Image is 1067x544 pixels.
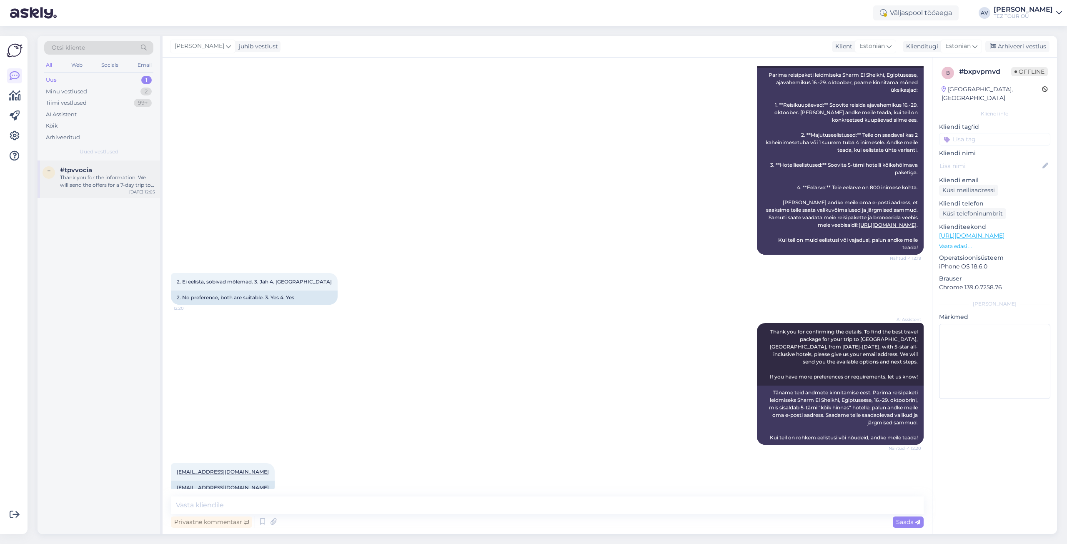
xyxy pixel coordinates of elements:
[44,60,54,70] div: All
[994,6,1062,20] a: [PERSON_NAME]TEZ TOUR OÜ
[134,99,152,107] div: 99+
[177,278,332,285] span: 2. Ei eelista, sobivad mõlemad. 3. Jah 4. [GEOGRAPHIC_DATA]
[52,43,85,52] span: Otsi kliente
[939,149,1050,158] p: Kliendi nimi
[70,60,84,70] div: Web
[939,283,1050,292] p: Chrome 139.0.7258.76
[942,85,1042,103] div: [GEOGRAPHIC_DATA], [GEOGRAPHIC_DATA]
[890,255,921,261] span: Nähtud ✓ 12:19
[939,110,1050,118] div: Kliendi info
[177,484,269,491] a: [EMAIL_ADDRESS][DOMAIN_NAME]
[136,60,153,70] div: Email
[140,88,152,96] div: 2
[46,133,80,142] div: Arhiveeritud
[946,70,950,76] span: b
[757,386,924,445] div: Täname teid andmete kinnitamise eest. Parima reisipaketi leidmiseks Sharm El Sheikhi, Egiptusesse...
[46,76,57,84] div: Uus
[46,99,87,107] div: Tiimi vestlused
[129,189,155,195] div: [DATE] 12:05
[939,199,1050,208] p: Kliendi telefon
[80,148,118,155] span: Uued vestlused
[994,6,1053,13] div: [PERSON_NAME]
[171,516,252,528] div: Privaatne kommentaar
[7,43,23,58] img: Askly Logo
[175,42,224,51] span: [PERSON_NAME]
[770,328,919,380] span: Thank you for confirming the details. To find the best travel package for your trip to [GEOGRAPHI...
[939,262,1050,271] p: iPhone OS 18.6.0
[173,305,205,311] span: 12:20
[60,166,92,174] span: #tpvvocia
[46,122,58,130] div: Kõik
[46,88,87,96] div: Minu vestlused
[890,316,921,323] span: AI Assistent
[939,232,1004,239] a: [URL][DOMAIN_NAME]
[757,68,924,255] div: Parima reisipaketi leidmiseks Sharm El Sheikhi, Egiptusesse, ajavahemikus 16.-29. oktoober, peame...
[100,60,120,70] div: Socials
[177,469,269,475] a: [EMAIL_ADDRESS][DOMAIN_NAME]
[896,518,920,526] span: Saada
[939,176,1050,185] p: Kliendi email
[48,169,50,175] span: t
[903,42,938,51] div: Klienditugi
[46,110,77,119] div: AI Assistent
[939,161,1041,170] input: Lisa nimi
[832,42,852,51] div: Klient
[235,42,278,51] div: juhib vestlust
[939,300,1050,308] div: [PERSON_NAME]
[979,7,990,19] div: AV
[939,123,1050,131] p: Kliendi tag'id
[939,208,1006,219] div: Küsi telefoninumbrit
[985,41,1049,52] div: Arhiveeri vestlus
[171,291,338,305] div: 2. No preference, both are suitable. 3. Yes 4. Yes
[939,253,1050,262] p: Operatsioonisüsteem
[939,313,1050,321] p: Märkmed
[939,223,1050,231] p: Klienditeekond
[859,222,917,228] a: [URL][DOMAIN_NAME]
[939,185,998,196] div: Küsi meiliaadressi
[939,274,1050,283] p: Brauser
[60,174,155,189] div: Thank you for the information. We will send the offers for a 7-day trip to [GEOGRAPHIC_DATA], [GE...
[873,5,959,20] div: Väljaspool tööaega
[994,13,1053,20] div: TEZ TOUR OÜ
[889,445,921,451] span: Nähtud ✓ 12:20
[141,76,152,84] div: 1
[939,243,1050,250] p: Vaata edasi ...
[1011,67,1048,76] span: Offline
[859,42,885,51] span: Estonian
[945,42,971,51] span: Estonian
[959,67,1011,77] div: # bxpvpmvd
[939,133,1050,145] input: Lisa tag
